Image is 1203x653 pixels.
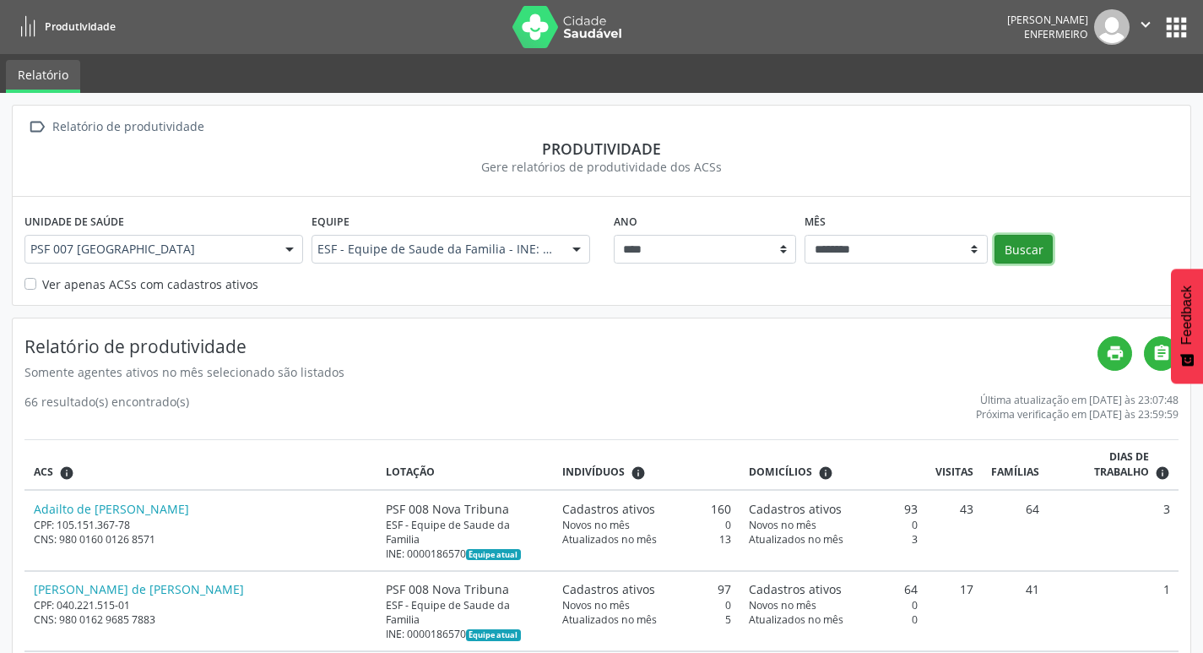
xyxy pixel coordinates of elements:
span: Atualizados no mês [749,532,843,547]
div: 66 resultado(s) encontrado(s) [24,393,189,422]
div: 0 [562,518,731,532]
a: Relatório [6,60,80,93]
span: Esta é a equipe atual deste Agente [466,629,521,641]
button: apps [1162,13,1191,42]
div: 13 [562,532,731,547]
div: CPF: 040.221.515-01 [34,598,368,612]
span: Novos no mês [562,598,630,612]
div: Produtividade [24,139,1179,158]
span: Dias de trabalho [1057,449,1149,481]
div: 64 [749,580,918,598]
a: Produtividade [12,13,116,41]
td: 43 [926,490,982,570]
label: Ano [614,209,637,235]
td: 3 [1048,490,1179,570]
img: img [1094,9,1130,45]
label: Unidade de saúde [24,209,124,235]
i:  [1152,344,1171,362]
div: 160 [562,500,731,518]
div: 0 [562,598,731,612]
span: Domicílios [749,465,812,480]
div: 97 [562,580,731,598]
i: <div class="text-left"> <div> <strong>Cadastros ativos:</strong> Cadastros que estão vinculados a... [631,465,646,481]
div: 0 [749,518,918,532]
div: Gere relatórios de produtividade dos ACSs [24,158,1179,176]
span: PSF 007 [GEOGRAPHIC_DATA] [30,241,268,258]
i:  [1136,15,1155,34]
span: Cadastros ativos [562,580,655,598]
label: Mês [805,209,826,235]
div: [PERSON_NAME] [1007,13,1088,27]
h4: Relatório de produtividade [24,336,1097,357]
button: Feedback - Mostrar pesquisa [1171,269,1203,384]
div: ESF - Equipe de Saude da Familia [386,598,545,627]
div: 0 [749,612,918,627]
th: Famílias [982,440,1048,490]
a:  Relatório de produtividade [24,115,207,139]
td: 41 [982,571,1048,651]
div: Relatório de produtividade [49,115,207,139]
span: Feedback [1179,286,1195,345]
td: 64 [982,490,1048,570]
div: INE: 0000186570 [386,627,545,641]
div: PSF 008 Nova Tribuna [386,580,545,598]
span: Indivíduos [562,465,625,480]
i: Dias em que o(a) ACS fez pelo menos uma visita, ou ficha de cadastro individual ou cadastro domic... [1155,465,1170,481]
span: Cadastros ativos [562,500,655,518]
label: Equipe [312,209,350,235]
i: <div class="text-left"> <div> <strong>Cadastros ativos:</strong> Cadastros que estão vinculados a... [818,465,833,481]
i: print [1106,344,1124,362]
div: PSF 008 Nova Tribuna [386,500,545,518]
div: ESF - Equipe de Saude da Familia [386,518,545,547]
div: 5 [562,612,731,627]
div: Última atualização em [DATE] às 23:07:48 [976,393,1179,407]
button: Buscar [994,235,1053,264]
span: ESF - Equipe de Saude da Familia - INE: 0000186562 [317,241,555,258]
div: CNS: 980 0162 9685 7883 [34,612,368,627]
span: Novos no mês [749,598,816,612]
span: Esta é a equipe atual deste Agente [466,549,521,561]
td: 17 [926,571,982,651]
a:  [1144,336,1179,371]
div: CPF: 105.151.367-78 [34,518,368,532]
div: CNS: 980 0160 0126 8571 [34,532,368,547]
span: Cadastros ativos [749,580,842,598]
span: Atualizados no mês [562,532,657,547]
span: Cadastros ativos [749,500,842,518]
a: Adailto de [PERSON_NAME] [34,501,189,517]
div: 0 [749,598,918,612]
label: Ver apenas ACSs com cadastros ativos [42,275,258,293]
td: 1 [1048,571,1179,651]
button:  [1130,9,1162,45]
th: Visitas [926,440,982,490]
span: Enfermeiro [1024,27,1088,41]
div: 93 [749,500,918,518]
span: Atualizados no mês [749,612,843,627]
span: Atualizados no mês [562,612,657,627]
i: ACSs que estiveram vinculados a uma UBS neste período, mesmo sem produtividade. [59,465,74,481]
span: Novos no mês [749,518,816,532]
a: [PERSON_NAME] de [PERSON_NAME] [34,581,244,597]
div: 3 [749,532,918,547]
div: INE: 0000186570 [386,547,545,561]
div: Próxima verificação em [DATE] às 23:59:59 [976,407,1179,422]
th: Lotação [377,440,553,490]
div: Somente agentes ativos no mês selecionado são listados [24,363,1097,381]
span: Novos no mês [562,518,630,532]
a: print [1097,336,1132,371]
span: Produtividade [45,19,116,34]
span: ACS [34,465,53,480]
i:  [24,115,49,139]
